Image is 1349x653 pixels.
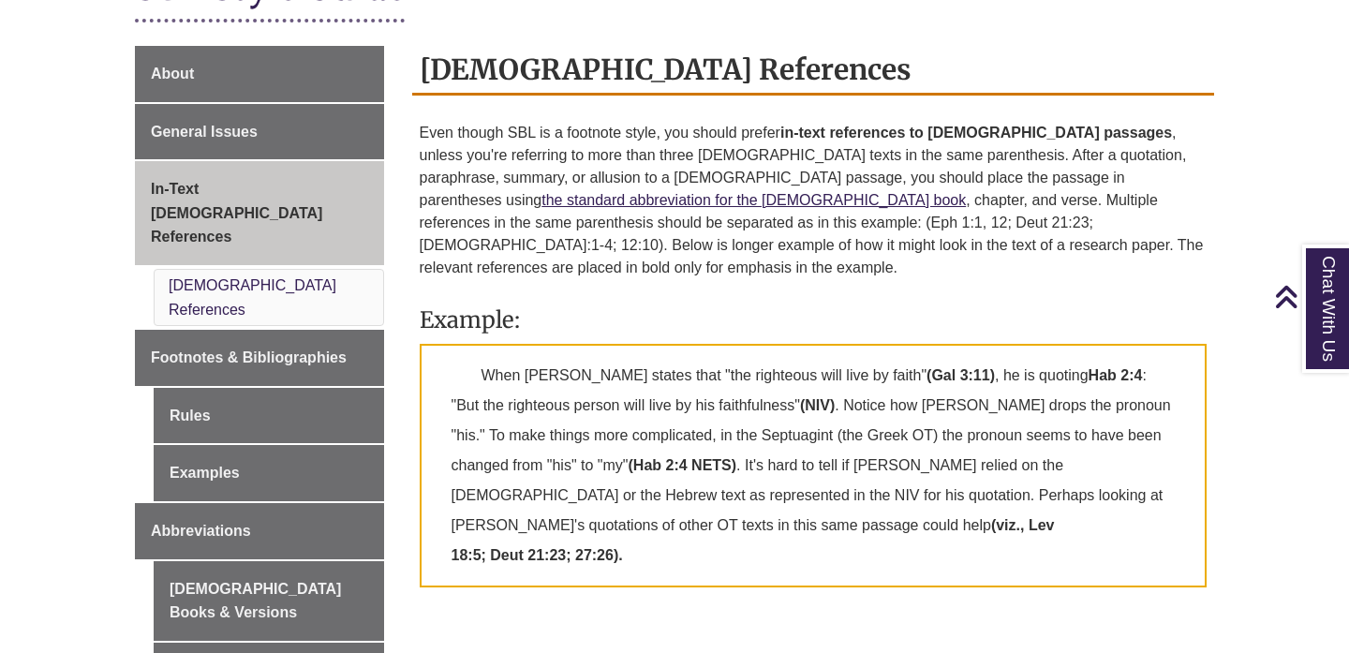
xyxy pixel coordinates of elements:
[169,277,336,318] a: [DEMOGRAPHIC_DATA] References
[420,305,1208,334] h3: Example:
[151,66,194,82] span: About
[151,181,322,245] span: In-Text [DEMOGRAPHIC_DATA] References
[154,561,384,641] a: [DEMOGRAPHIC_DATA] Books & Versions
[151,523,251,539] span: Abbreviations
[927,367,995,383] strong: (Gal 3:11)
[151,349,347,365] span: Footnotes & Bibliographies
[800,397,835,413] strong: (NIV)
[135,104,384,160] a: General Issues
[1274,284,1344,309] a: Back to Top
[541,192,966,208] a: the standard abbreviation for the [DEMOGRAPHIC_DATA] book
[629,457,737,473] strong: (Hab 2:4 NETS)
[780,125,1172,141] strong: in-text references to [DEMOGRAPHIC_DATA] passages
[420,114,1208,287] p: Even though SBL is a footnote style, you should prefer , unless you're referring to more than thr...
[1089,367,1143,383] strong: Hab 2:4
[135,330,384,386] a: Footnotes & Bibliographies
[151,124,258,140] span: General Issues
[154,388,384,444] a: Rules
[420,344,1208,587] p: When [PERSON_NAME] states that "the righteous will live by faith" , he is quoting : "But the righ...
[135,46,384,102] a: About
[135,161,384,265] a: In-Text [DEMOGRAPHIC_DATA] References
[412,46,1215,96] h2: [DEMOGRAPHIC_DATA] References
[135,503,384,559] a: Abbreviations
[154,445,384,501] a: Examples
